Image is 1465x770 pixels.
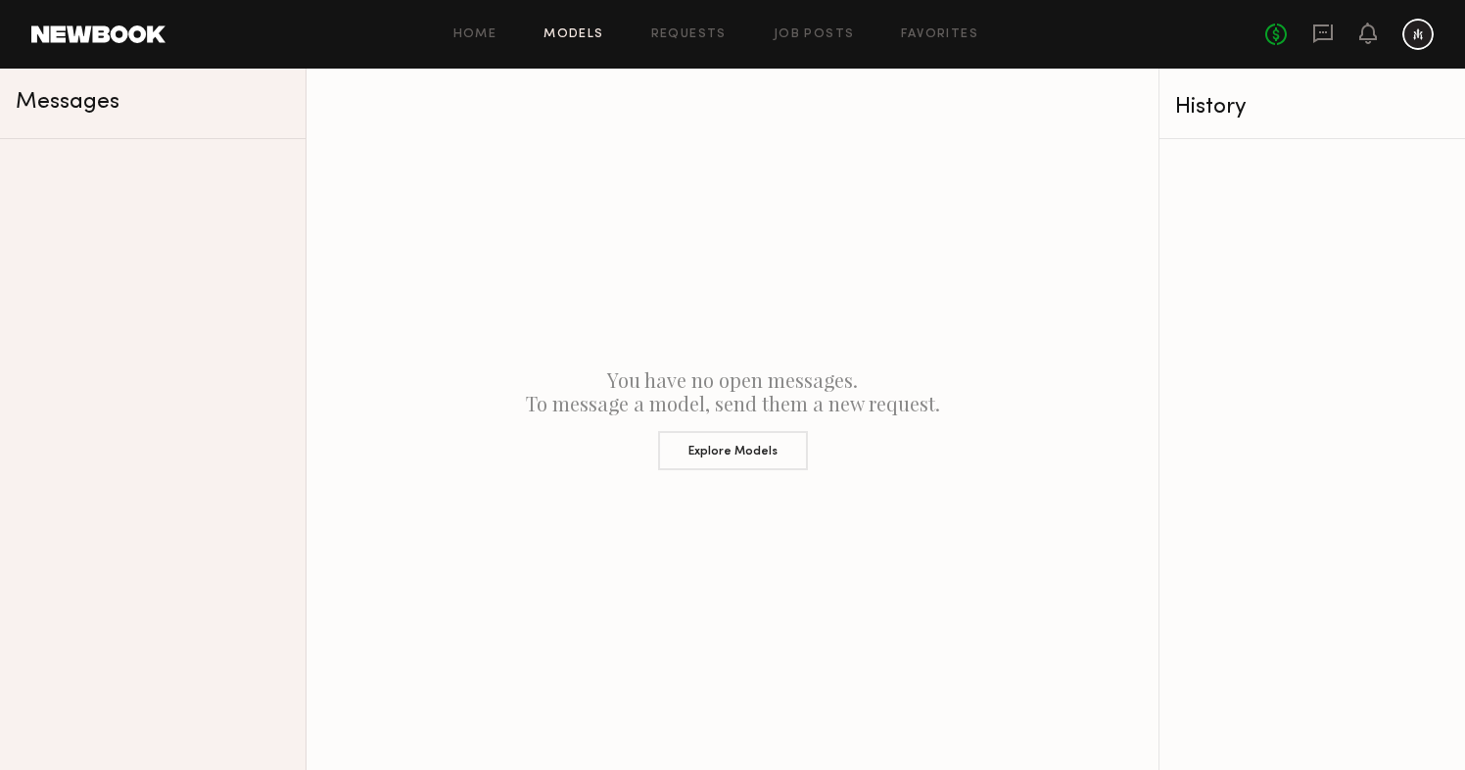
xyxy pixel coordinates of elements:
a: Job Posts [774,28,855,41]
button: Explore Models [658,431,808,470]
a: Explore Models [322,415,1143,470]
span: Messages [16,91,119,114]
div: You have no open messages. To message a model, send them a new request. [307,69,1158,770]
a: Home [453,28,497,41]
a: Favorites [901,28,978,41]
a: Models [543,28,603,41]
a: Requests [651,28,727,41]
div: History [1175,96,1449,119]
